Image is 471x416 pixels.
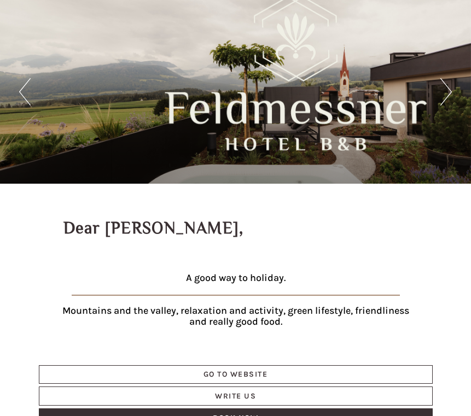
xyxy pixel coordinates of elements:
[19,78,31,106] button: Previous
[63,219,244,237] h1: Dear [PERSON_NAME],
[55,273,416,284] h4: A good way to holiday.
[440,78,452,106] button: Next
[72,295,400,296] img: image
[39,365,433,384] a: Go to website
[55,306,416,327] h4: Mountains and the valley, relaxation and activity, green lifestyle, friendliness and really good ...
[39,386,433,406] a: Write us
